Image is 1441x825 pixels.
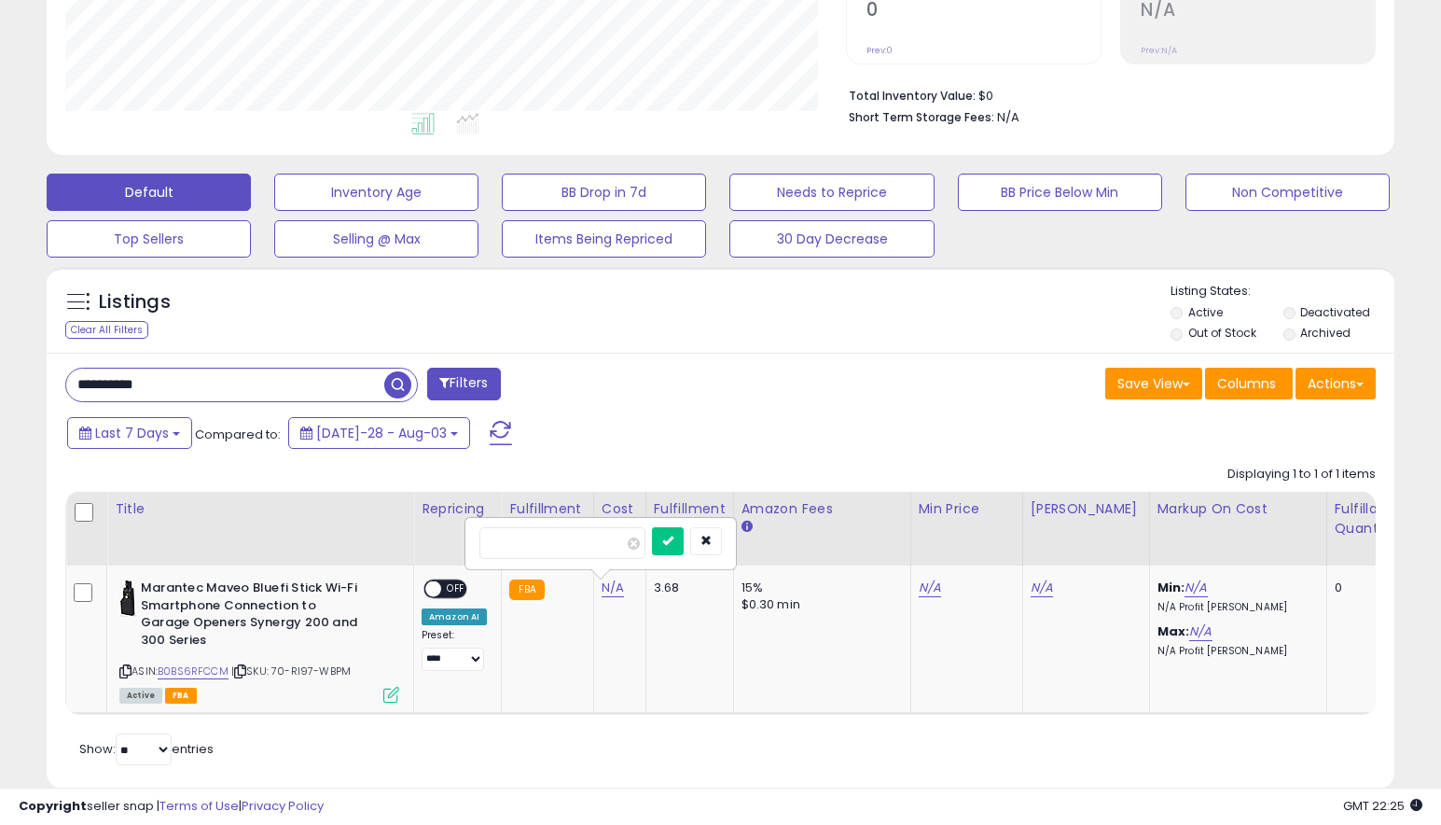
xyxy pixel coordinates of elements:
[99,289,171,315] h5: Listings
[849,88,976,104] b: Total Inventory Value:
[849,83,1362,105] li: $0
[1157,579,1185,596] b: Min:
[1171,283,1394,301] p: Listing States:
[1157,645,1312,658] p: N/A Profit [PERSON_NAME]
[67,417,192,449] button: Last 7 Days
[1157,622,1190,640] b: Max:
[1205,368,1293,399] button: Columns
[729,220,934,258] button: 30 Day Decrease
[1227,466,1376,483] div: Displaying 1 to 1 of 1 items
[274,174,478,211] button: Inventory Age
[242,797,324,815] a: Privacy Policy
[159,797,239,815] a: Terms of Use
[422,629,487,671] div: Preset:
[741,596,896,613] div: $0.30 min
[1149,492,1326,566] th: The percentage added to the cost of goods (COGS) that forms the calculator for Min & Max prices.
[919,499,1015,519] div: Min Price
[1157,499,1319,519] div: Markup on Cost
[1189,622,1212,641] a: N/A
[1300,304,1370,320] label: Deactivated
[1105,368,1202,399] button: Save View
[231,664,351,678] span: | SKU: 70-RI97-WBPM
[729,174,934,211] button: Needs to Reprice
[1217,374,1276,393] span: Columns
[195,426,281,443] span: Compared to:
[141,580,367,653] b: Marantec Maveo Bluefi Stick Wi-Fi Smartphone Connection to Garage Openers Synergy 200 and 300 Series
[1300,325,1351,341] label: Archived
[919,579,941,597] a: N/A
[115,499,406,519] div: Title
[79,740,214,758] span: Show: entries
[1343,797,1422,815] span: 2025-08-11 22:25 GMT
[602,499,638,519] div: Cost
[19,798,324,816] div: seller snap | |
[654,499,726,538] div: Fulfillment Cost
[654,580,719,596] div: 3.68
[119,688,162,704] span: All listings currently available for purchase on Amazon
[1335,580,1393,596] div: 0
[65,321,148,339] div: Clear All Filters
[1185,579,1207,597] a: N/A
[1157,601,1312,614] p: N/A Profit [PERSON_NAME]
[427,368,500,400] button: Filters
[1185,174,1390,211] button: Non Competitive
[119,580,136,617] img: 31uRc-cvW7L._SL40_.jpg
[441,581,471,597] span: OFF
[741,499,903,519] div: Amazon Fees
[502,220,706,258] button: Items Being Repriced
[119,580,399,701] div: ASIN:
[866,45,893,56] small: Prev: 0
[19,797,87,815] strong: Copyright
[47,220,251,258] button: Top Sellers
[741,580,896,596] div: 15%
[165,688,197,704] span: FBA
[997,108,1019,126] span: N/A
[316,424,447,442] span: [DATE]-28 - Aug-03
[47,174,251,211] button: Default
[422,499,493,519] div: Repricing
[1141,45,1177,56] small: Prev: N/A
[1031,499,1142,519] div: [PERSON_NAME]
[1335,499,1399,538] div: Fulfillable Quantity
[274,220,478,258] button: Selling @ Max
[1031,579,1053,597] a: N/A
[509,499,585,519] div: Fulfillment
[502,174,706,211] button: BB Drop in 7d
[1188,304,1223,320] label: Active
[602,579,624,597] a: N/A
[158,664,229,679] a: B0BS6RFCCM
[95,424,169,442] span: Last 7 Days
[509,580,544,600] small: FBA
[422,608,487,625] div: Amazon AI
[741,519,753,536] small: Amazon Fees.
[1188,325,1256,341] label: Out of Stock
[1296,368,1376,399] button: Actions
[958,174,1162,211] button: BB Price Below Min
[288,417,470,449] button: [DATE]-28 - Aug-03
[849,109,994,125] b: Short Term Storage Fees:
